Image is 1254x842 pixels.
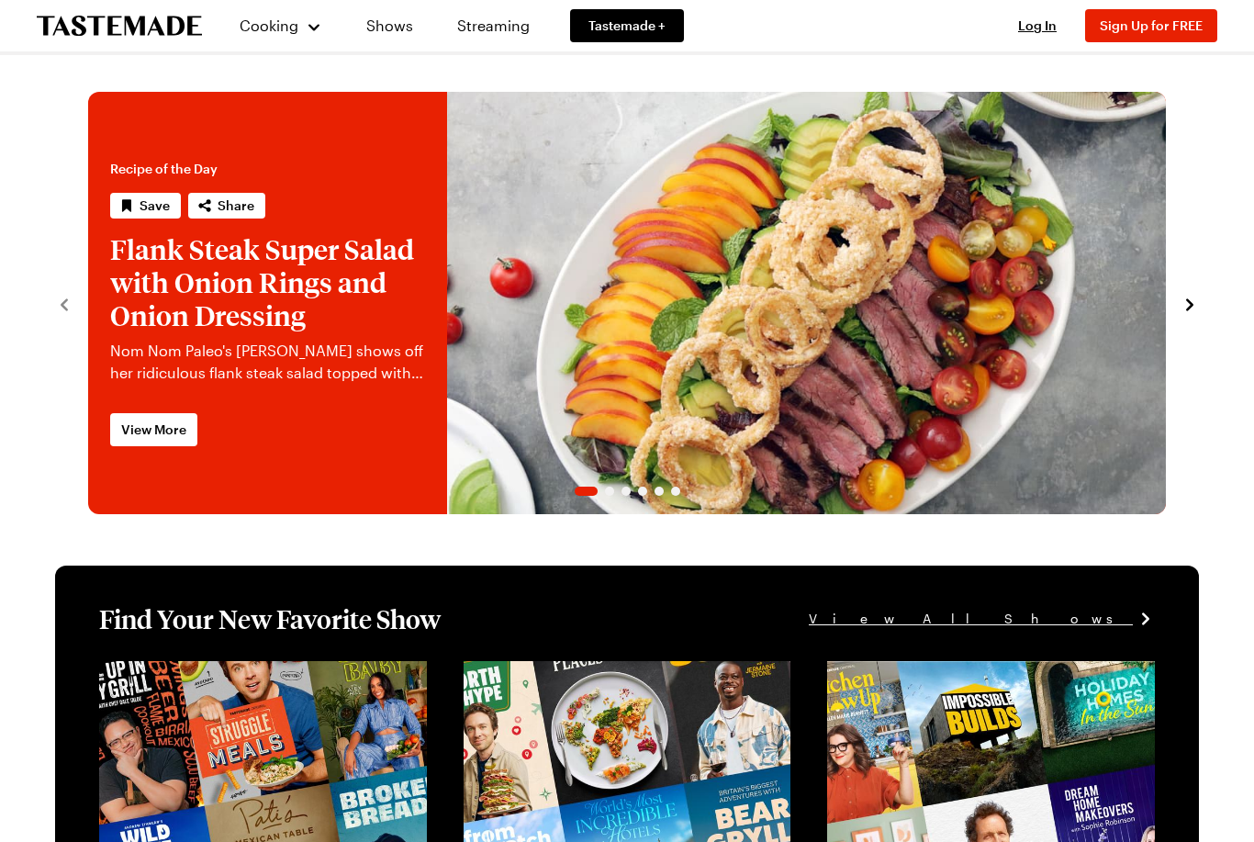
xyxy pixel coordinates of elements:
span: Go to slide 5 [655,487,664,496]
span: Tastemade + [588,17,666,35]
a: View full content for [object Object] [464,663,714,680]
div: 1 / 6 [88,92,1166,514]
span: Go to slide 2 [605,487,614,496]
button: navigate to next item [1181,292,1199,314]
span: View All Shows [809,609,1133,629]
h1: Find Your New Favorite Show [99,602,441,635]
span: Go to slide 3 [621,487,631,496]
span: Sign Up for FREE [1100,17,1203,33]
button: Save recipe [110,193,181,219]
span: Share [218,196,254,215]
span: Save [140,196,170,215]
button: Cooking [239,4,322,48]
button: Share [188,193,265,219]
span: Go to slide 6 [671,487,680,496]
span: Go to slide 1 [575,487,598,496]
span: Log In [1018,17,1057,33]
span: View More [121,421,186,439]
a: Tastemade + [570,9,684,42]
button: Log In [1001,17,1074,35]
a: To Tastemade Home Page [37,16,202,37]
a: View full content for [object Object] [827,663,1078,680]
a: View All Shows [809,609,1155,629]
a: View full content for [object Object] [99,663,350,680]
a: View More [110,413,197,446]
button: navigate to previous item [55,292,73,314]
span: Go to slide 4 [638,487,647,496]
button: Sign Up for FREE [1085,9,1217,42]
span: Cooking [240,17,298,34]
